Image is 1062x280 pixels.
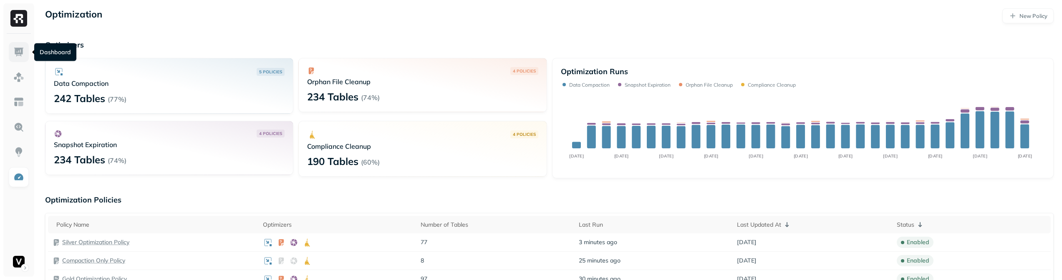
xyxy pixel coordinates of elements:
tspan: [DATE] [883,153,898,158]
p: enabled [907,257,929,265]
img: Query Explorer [13,122,24,132]
tspan: [DATE] [973,153,987,158]
tspan: [DATE] [1018,153,1032,158]
tspan: [DATE] [838,153,853,158]
p: 77 [421,238,570,246]
span: 3 minutes ago [579,238,617,246]
a: New Policy [1002,8,1054,23]
a: Silver Optimization Policy [62,238,129,246]
p: 5 POLICIES [259,69,282,75]
p: Compliance Cleanup [307,142,538,150]
img: Asset Explorer [13,97,24,107]
tspan: [DATE] [569,153,584,158]
p: Optimization Policies [45,195,1054,205]
p: Compliance Cleanup [748,82,796,88]
tspan: [DATE] [928,153,943,158]
p: ( 74% ) [361,93,380,102]
tspan: [DATE] [704,153,718,158]
p: 8 [421,257,570,265]
div: Dashboard [34,43,76,61]
p: Snapshot Expiration [625,82,671,88]
p: 4 POLICIES [513,131,536,137]
p: ( 77% ) [108,95,126,103]
div: Policy Name [56,221,255,229]
p: Data Compaction [569,82,610,88]
img: Voodoo [13,256,25,267]
tspan: [DATE] [614,153,628,158]
p: ( 60% ) [361,158,380,166]
span: [DATE] [737,238,757,246]
p: enabled [907,238,929,246]
p: New Policy [1019,12,1047,20]
div: Last Run [579,221,729,229]
p: ( 74% ) [108,156,126,165]
a: Compaction Only Policy [62,257,125,265]
p: Orphan File Cleanup [686,82,733,88]
p: 4 POLICIES [259,130,282,137]
p: Optimizers [45,40,1054,50]
div: Number of Tables [421,221,570,229]
img: Assets [13,72,24,82]
img: Optimization [13,172,24,182]
tspan: [DATE] [659,153,674,158]
tspan: [DATE] [749,153,763,158]
div: Optimizers [263,221,413,229]
span: 25 minutes ago [579,257,621,265]
p: 4 POLICIES [513,68,536,74]
p: 242 Tables [54,92,105,105]
span: [DATE] [737,257,757,265]
p: 190 Tables [307,155,358,168]
tspan: [DATE] [793,153,808,158]
p: Optimization [45,8,102,23]
div: Last Updated At [737,220,889,230]
p: Orphan File Cleanup [307,77,538,86]
img: Dashboard [13,47,24,57]
p: 234 Tables [54,153,105,166]
div: Status [897,220,1047,230]
img: Insights [13,147,24,157]
p: Data Compaction [54,79,285,87]
img: Ryft [10,10,27,27]
p: Optimization Runs [561,67,628,76]
p: 234 Tables [307,90,358,103]
p: Snapshot Expiration [54,140,285,149]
